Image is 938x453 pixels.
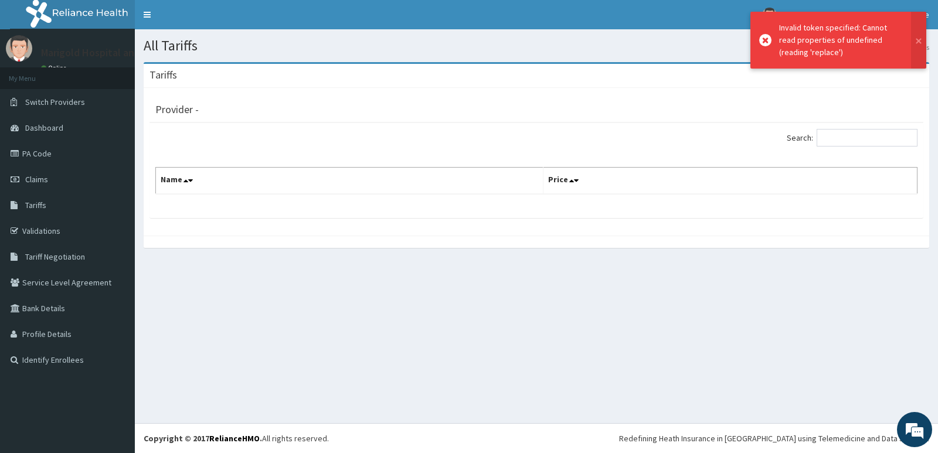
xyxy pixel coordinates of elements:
[135,423,938,453] footer: All rights reserved.
[155,104,199,115] h3: Provider -
[817,129,917,147] input: Search:
[41,47,232,58] p: Marigold Hospital and Critical Care Centre
[6,35,32,62] img: User Image
[156,168,543,195] th: Name
[149,70,177,80] h3: Tariffs
[25,97,85,107] span: Switch Providers
[144,38,929,53] h1: All Tariffs
[25,174,48,185] span: Claims
[25,251,85,262] span: Tariff Negotiation
[209,433,260,444] a: RelianceHMO
[784,9,929,20] span: Marigold Hospital and Critical Care Centre
[543,168,917,195] th: Price
[779,22,900,59] div: Invalid token specified: Cannot read properties of undefined (reading 'replace')
[25,200,46,210] span: Tariffs
[762,8,777,22] img: User Image
[619,432,929,444] div: Redefining Heath Insurance in [GEOGRAPHIC_DATA] using Telemedicine and Data Science!
[41,64,69,72] a: Online
[25,122,63,133] span: Dashboard
[787,129,917,147] label: Search:
[144,433,262,444] strong: Copyright © 2017 .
